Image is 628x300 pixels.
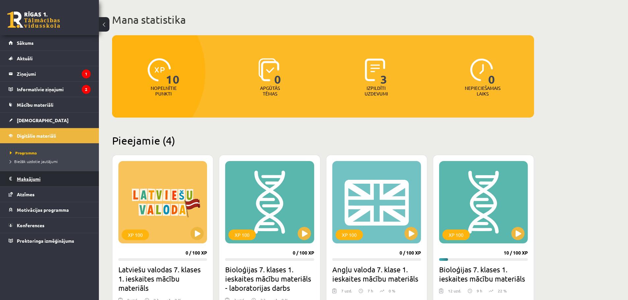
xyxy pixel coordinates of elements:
h2: Latviešu valodas 7. klases 1. ieskaites mācību materiāls [118,265,207,292]
h2: Bioloģijas 7. klases 1. ieskaites mācību materiāls - laboratorijas darbs [225,265,314,292]
img: icon-learned-topics-4a711ccc23c960034f471b6e78daf4a3bad4a20eaf4de84257b87e66633f6470.svg [258,58,279,81]
span: Sākums [17,40,34,46]
a: Konferences [9,218,91,233]
div: XP 100 [228,230,256,240]
span: 0 [274,58,281,85]
div: XP 100 [336,230,363,240]
span: Atzīmes [17,191,35,197]
div: XP 100 [442,230,470,240]
h2: Pieejamie (4) [112,134,534,147]
a: [DEMOGRAPHIC_DATA] [9,113,91,128]
a: Sākums [9,35,91,50]
p: 9 h [477,288,482,294]
p: Izpildīti uzdevumi [363,85,389,96]
div: 7 uzd. [341,288,352,298]
a: Mācību materiāli [9,97,91,112]
span: 3 [380,58,387,85]
img: icon-clock-7be60019b62300814b6bd22b8e044499b485619524d84068768e800edab66f18.svg [470,58,493,81]
p: Nepieciešamais laiks [465,85,500,96]
span: Aktuāli [17,55,33,61]
a: Aktuāli [9,51,91,66]
span: Programma [10,150,37,155]
span: 0 [488,58,495,85]
span: Proktoringa izmēģinājums [17,238,74,244]
span: Mācību materiāli [17,102,53,108]
span: 10 [166,58,180,85]
a: Proktoringa izmēģinājums [9,233,91,248]
a: Motivācijas programma [9,202,91,217]
legend: Informatīvie ziņojumi [17,82,91,97]
legend: Maksājumi [17,171,91,186]
h2: Angļu valoda 7. klase 1. ieskaites mācību materiāls [332,265,421,283]
i: 2 [82,85,91,94]
a: Ziņojumi1 [9,66,91,81]
span: Motivācijas programma [17,207,69,213]
a: Biežāk uzdotie jautājumi [10,158,92,164]
p: 22 % [498,288,507,294]
p: 0 % [389,288,395,294]
span: [DEMOGRAPHIC_DATA] [17,117,69,123]
img: icon-completed-tasks-ad58ae20a441b2904462921112bc710f1caf180af7a3daa7317a5a94f2d26646.svg [365,58,385,81]
span: Konferences [17,222,45,228]
a: Programma [10,150,92,156]
a: Rīgas 1. Tālmācības vidusskola [7,12,60,28]
a: Atzīmes [9,187,91,202]
div: XP 100 [122,230,149,240]
h1: Mana statistika [112,13,534,26]
a: Maksājumi [9,171,91,186]
div: 12 uzd. [448,288,461,298]
a: Informatīvie ziņojumi2 [9,82,91,97]
span: Biežāk uzdotie jautājumi [10,159,58,164]
span: Digitālie materiāli [17,133,56,139]
h2: Bioloģijas 7. klases 1. ieskaites mācību materiāls [439,265,528,283]
a: Digitālie materiāli [9,128,91,143]
legend: Ziņojumi [17,66,91,81]
p: Nopelnītie punkti [151,85,177,96]
img: icon-xp-0682a9bc20223a9ccc6f5883a126b849a74cddfe5390d2b41b4391c66f2066e7.svg [148,58,171,81]
p: Apgūtās tēmas [257,85,283,96]
i: 1 [82,69,91,78]
p: 7 h [368,288,373,294]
